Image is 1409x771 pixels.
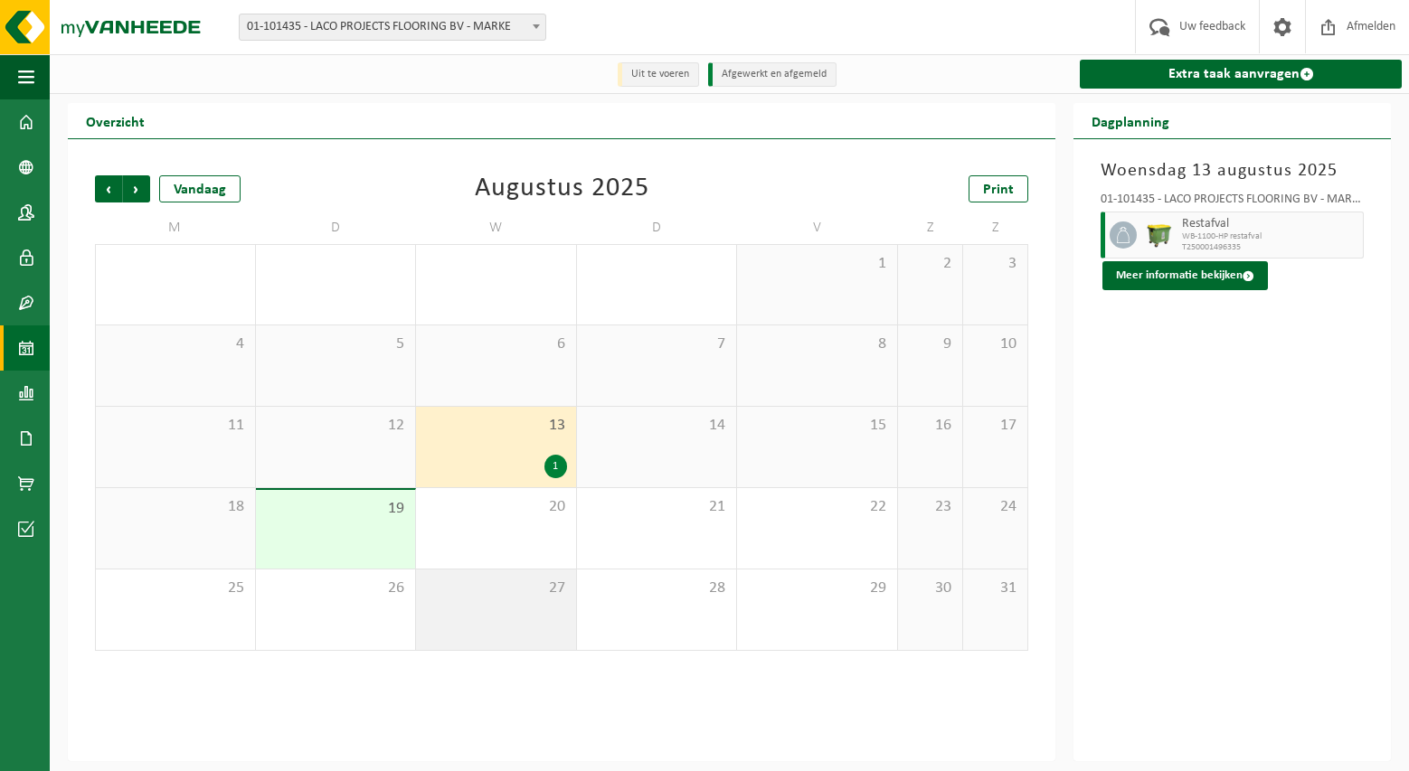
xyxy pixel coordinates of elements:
[1080,60,1402,89] a: Extra taak aanvragen
[265,334,407,354] span: 5
[746,578,888,598] span: 29
[265,499,407,519] span: 19
[265,416,407,436] span: 12
[972,578,1018,598] span: 31
[425,578,567,598] span: 27
[425,497,567,517] span: 20
[425,416,567,436] span: 13
[586,497,728,517] span: 21
[416,212,577,244] td: W
[907,254,953,274] span: 2
[1101,193,1364,212] div: 01-101435 - LACO PROJECTS FLOORING BV - MARKE
[907,578,953,598] span: 30
[105,578,246,598] span: 25
[708,62,837,87] li: Afgewerkt en afgemeld
[898,212,963,244] td: Z
[239,14,546,41] span: 01-101435 - LACO PROJECTS FLOORING BV - MARKE
[425,334,567,354] span: 6
[969,175,1028,202] a: Print
[737,212,898,244] td: V
[907,334,953,354] span: 9
[95,175,122,202] span: Vorige
[105,416,246,436] span: 11
[586,578,728,598] span: 28
[907,497,953,517] span: 23
[1146,221,1173,249] img: WB-1100-HPE-GN-50
[1073,103,1187,138] h2: Dagplanning
[586,416,728,436] span: 14
[1101,157,1364,184] h3: Woensdag 13 augustus 2025
[746,497,888,517] span: 22
[746,334,888,354] span: 8
[1102,261,1268,290] button: Meer informatie bekijken
[240,14,545,40] span: 01-101435 - LACO PROJECTS FLOORING BV - MARKE
[265,578,407,598] span: 26
[256,212,417,244] td: D
[159,175,241,202] div: Vandaag
[972,334,1018,354] span: 10
[105,334,246,354] span: 4
[983,183,1014,197] span: Print
[972,254,1018,274] span: 3
[972,416,1018,436] span: 17
[123,175,150,202] span: Volgende
[544,455,567,478] div: 1
[618,62,699,87] li: Uit te voeren
[95,212,256,244] td: M
[746,416,888,436] span: 15
[105,497,246,517] span: 18
[963,212,1028,244] td: Z
[1182,217,1358,231] span: Restafval
[586,334,728,354] span: 7
[1182,231,1358,242] span: WB-1100-HP restafval
[1182,242,1358,253] span: T250001496335
[972,497,1018,517] span: 24
[577,212,738,244] td: D
[68,103,163,138] h2: Overzicht
[475,175,649,202] div: Augustus 2025
[746,254,888,274] span: 1
[907,416,953,436] span: 16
